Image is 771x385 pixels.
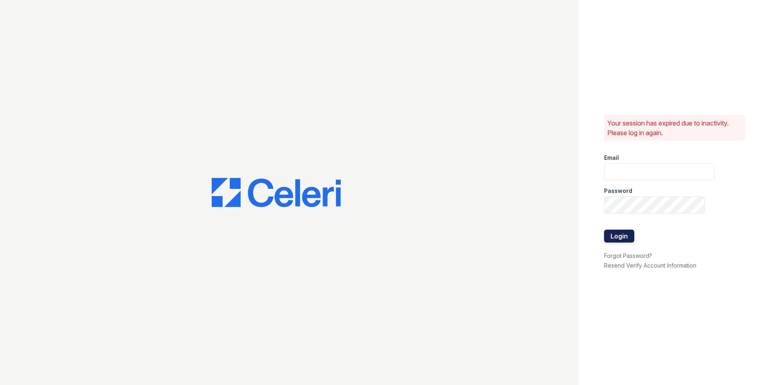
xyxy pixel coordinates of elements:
a: Forgot Password? [604,252,652,259]
button: Login [604,230,634,243]
label: Password [604,187,632,195]
a: Resend Verify Account Information [604,262,696,269]
label: Email [604,154,619,162]
img: CE_Logo_Blue-a8612792a0a2168367f1c8372b55b34899dd931a85d93a1a3d3e32e68fde9ad4.png [212,178,341,207]
p: Your session has expired due to inactivity. Please log in again. [607,118,742,138]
